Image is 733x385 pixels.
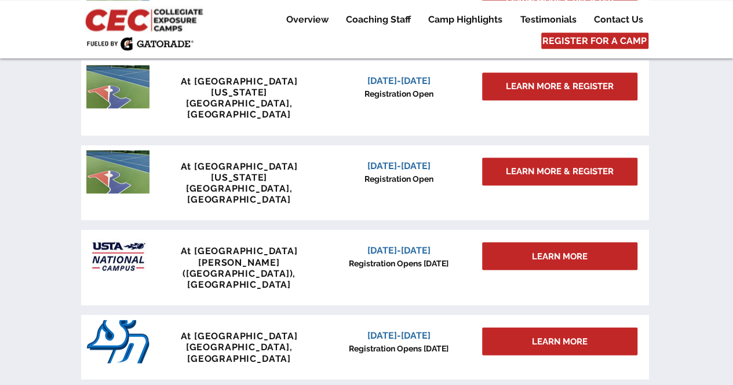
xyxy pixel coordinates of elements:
span: LEARN MORE & REGISTER [506,165,614,177]
span: LEARN MORE [532,250,588,262]
span: Registration Open [364,174,433,183]
span: [GEOGRAPHIC_DATA], [GEOGRAPHIC_DATA] [186,182,292,204]
span: Registration Opens [DATE] [349,343,448,353]
span: At [GEOGRAPHIC_DATA] [181,245,298,256]
div: LEARN MORE [482,327,637,355]
img: CEC Logo Primary_edited.jpg [83,6,208,32]
span: [DATE]-[DATE] [367,75,431,86]
span: At [GEOGRAPHIC_DATA] [181,330,298,341]
span: REGISTER FOR A CAMP [542,34,647,47]
a: Camp Highlights [420,12,511,26]
img: penn tennis courts with logo.jpeg [86,150,149,193]
span: LEARN MORE & REGISTER [506,80,614,92]
p: Overview [280,12,334,26]
img: penn tennis courts with logo.jpeg [86,65,149,108]
a: Testimonials [512,12,585,26]
span: LEARN MORE [532,335,588,347]
nav: Site [268,12,651,26]
span: Registration Opens [DATE] [349,258,448,267]
span: [PERSON_NAME] ([GEOGRAPHIC_DATA]), [GEOGRAPHIC_DATA] [183,256,296,289]
a: Contact Us [585,12,651,26]
span: Registration Open [364,89,433,98]
p: Contact Us [588,12,649,26]
p: Camp Highlights [422,12,508,26]
a: LEARN MORE & REGISTER [482,157,637,185]
p: Testimonials [515,12,582,26]
a: REGISTER FOR A CAMP [541,32,648,49]
a: Coaching Staff [337,12,419,26]
div: LEARN MORE [482,242,637,270]
span: At [GEOGRAPHIC_DATA][US_STATE] [181,75,298,97]
span: [DATE]-[DATE] [367,244,431,255]
img: San_Diego_Toreros_logo.png [86,320,149,363]
p: Coaching Staff [340,12,417,26]
span: [DATE]-[DATE] [367,329,431,340]
span: [GEOGRAPHIC_DATA], [GEOGRAPHIC_DATA] [186,341,292,363]
img: USTA Campus image_edited.jpg [86,234,149,278]
a: Overview [278,12,337,26]
a: LEARN MORE & REGISTER [482,72,637,100]
span: [GEOGRAPHIC_DATA], [GEOGRAPHIC_DATA] [186,97,292,119]
span: At [GEOGRAPHIC_DATA][US_STATE] [181,160,298,182]
span: [DATE]-[DATE] [367,160,431,171]
img: Fueled by Gatorade.png [86,36,194,50]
